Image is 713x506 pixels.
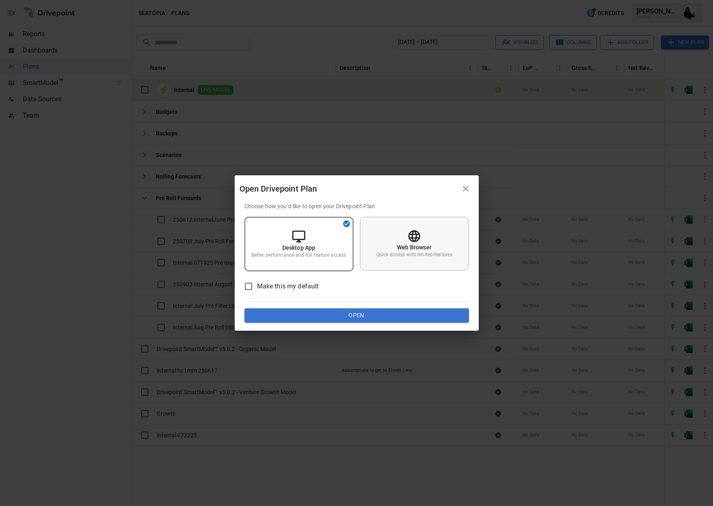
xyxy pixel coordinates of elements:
p: Quick access with limited features [376,251,452,258]
p: Better performance and full feature access [251,252,346,259]
p: Choose how you'd like to open your Drivepoint Plan [244,202,469,210]
button: Open [244,308,469,323]
p: Desktop App [282,244,316,252]
p: Web Browser [397,243,432,251]
span: Make this my default [257,281,319,291]
div: Open Drivepoint Plan [240,182,458,195]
